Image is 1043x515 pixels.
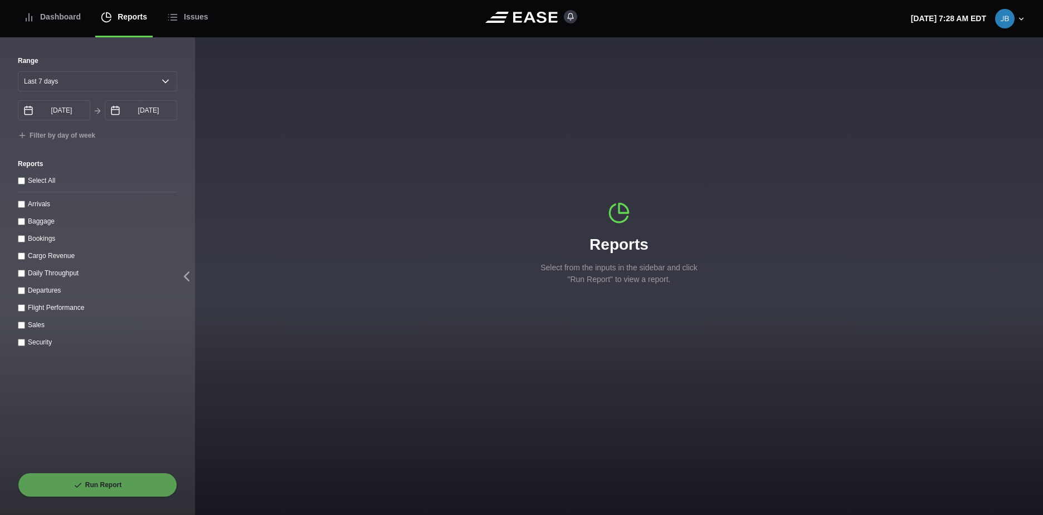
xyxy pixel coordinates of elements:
label: Daily Throughput [28,269,79,277]
label: Arrivals [28,200,50,208]
label: Departures [28,286,61,294]
div: Reports [535,202,703,285]
label: Bookings [28,235,55,242]
label: Sales [28,321,45,329]
input: mm/dd/yyyy [18,100,90,120]
h1: Reports [535,233,703,256]
p: Select from the inputs in the sidebar and click "Run Report" to view a report. [535,262,703,285]
label: Baggage [28,217,55,225]
label: Security [28,338,52,346]
img: 42dbceae1ac346fdb0f9bd858c5885bb [995,9,1015,28]
button: Filter by day of week [18,132,95,140]
label: Cargo Revenue [28,252,75,260]
p: [DATE] 7:28 AM EDT [911,13,986,25]
label: Select All [28,177,55,184]
input: mm/dd/yyyy [105,100,177,120]
label: Flight Performance [28,304,84,312]
label: Reports [18,159,177,169]
label: Range [18,56,177,66]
